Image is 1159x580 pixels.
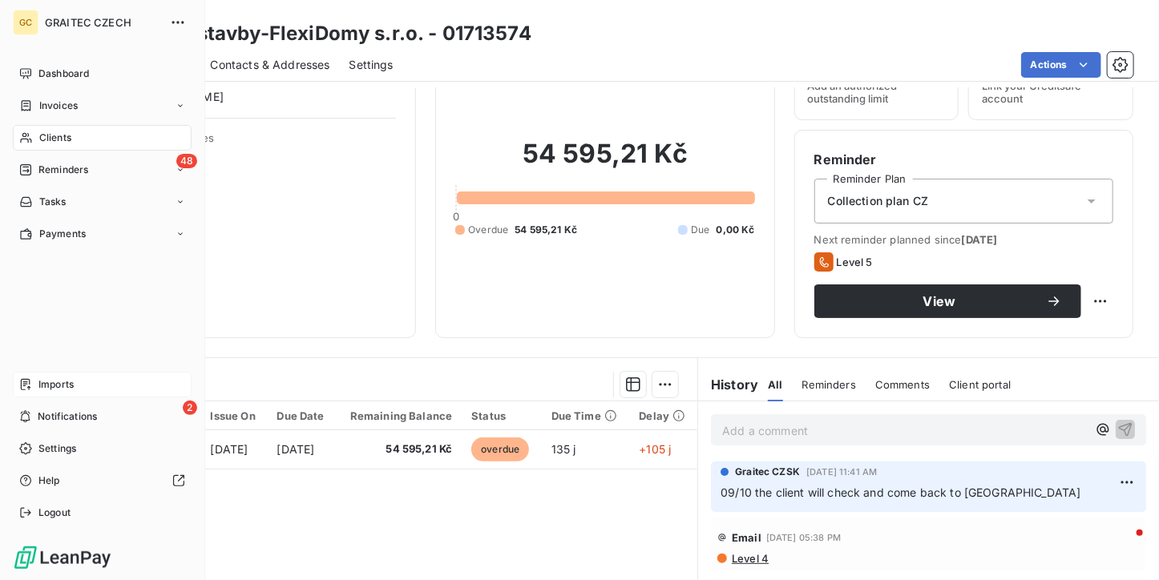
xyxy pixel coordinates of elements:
span: GRAITEC CZECH [45,16,160,29]
span: Clients [39,131,71,145]
span: [DATE] [277,442,315,456]
div: Due Date [277,409,327,422]
span: Settings [349,57,394,73]
span: overdue [471,437,529,461]
span: Payments [39,227,86,241]
span: Settings [38,441,76,456]
span: Next reminder planned since [814,233,1113,246]
span: [DATE] [211,442,248,456]
span: Imports [38,377,74,392]
div: GC [13,10,38,35]
button: Actions [1021,52,1101,78]
span: Level 4 [730,552,769,565]
span: Reminders [802,378,856,391]
span: 09/10 the client will check and come back to [GEOGRAPHIC_DATA] [721,485,1080,499]
span: Comments [875,378,930,391]
span: [DATE] 05:38 PM [766,533,841,542]
span: 0,00 Kč [717,223,755,237]
div: Remaining Balance [346,409,453,422]
span: Notifications [38,409,97,424]
span: Email [732,531,761,544]
span: 54 595,21 Kč [515,223,577,237]
span: 2 [183,401,197,415]
h2: 54 595,21 Kč [455,138,754,186]
a: Help [13,468,192,493]
span: Invoices [39,99,78,113]
span: Add an authorized outstanding limit [808,79,946,105]
span: Level 5 [837,256,873,268]
span: Client Properties [129,131,396,154]
span: Client portal [949,378,1011,391]
span: 54 595,21 Kč [346,441,453,457]
span: 135 j [551,442,576,456]
span: 48 [176,154,197,168]
div: Status [471,409,531,422]
span: [DATE] 11:41 AM [806,467,877,477]
iframe: Intercom live chat [1104,526,1143,564]
img: Logo LeanPay [13,545,112,570]
span: 0 [453,210,459,223]
div: Due Time [551,409,620,422]
span: Logout [38,505,71,520]
span: All [768,378,782,391]
span: Contacts & Addresses [211,57,330,73]
div: Delay [640,409,689,422]
span: Reminders [38,163,88,177]
span: [DATE] [962,233,998,246]
span: Tasks [39,195,67,209]
span: Collection plan CZ [828,193,929,209]
span: Graitec CZSK [735,465,800,479]
span: Help [38,473,60,488]
span: View [834,295,1046,308]
span: +105 j [640,442,672,456]
span: Overdue [468,223,508,237]
span: Dashboard [38,66,89,81]
span: Due [691,223,709,237]
span: Link your Creditsafe account [982,79,1120,105]
h3: Dřevostavby-FlexiDomy s.r.o. - 01713574 [141,19,531,48]
button: View [814,284,1081,318]
div: Issue On [211,409,258,422]
h6: History [698,375,758,394]
h6: Reminder [814,150,1113,169]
